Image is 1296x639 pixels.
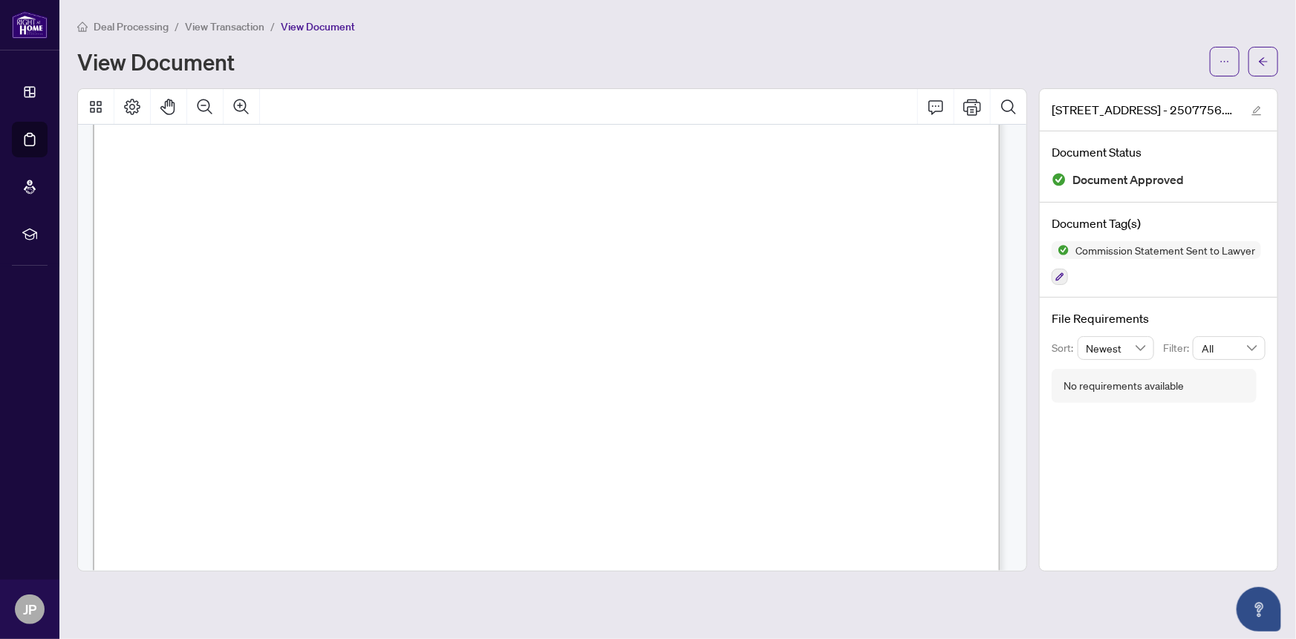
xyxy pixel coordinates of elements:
[1052,309,1266,327] h4: File Requirements
[94,20,169,33] span: Deal Processing
[1052,143,1266,161] h4: Document Status
[1069,245,1261,255] span: Commission Statement Sent to Lawyer
[77,50,235,73] h1: View Document
[1087,337,1146,359] span: Newest
[1052,340,1078,356] p: Sort:
[12,11,48,39] img: logo
[1052,214,1266,232] h4: Document Tag(s)
[1052,172,1067,187] img: Document Status
[1202,337,1257,359] span: All
[1237,587,1281,632] button: Open asap
[23,599,36,620] span: JP
[1163,340,1193,356] p: Filter:
[281,20,355,33] span: View Document
[1052,241,1069,259] img: Status Icon
[270,18,275,35] li: /
[1072,170,1184,190] span: Document Approved
[1220,56,1230,67] span: ellipsis
[1064,378,1184,394] div: No requirements available
[1258,56,1269,67] span: arrow-left
[175,18,179,35] li: /
[185,20,264,33] span: View Transaction
[1251,105,1262,116] span: edit
[77,22,88,32] span: home
[1052,101,1237,119] span: [STREET_ADDRESS] - 2507756.pdf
